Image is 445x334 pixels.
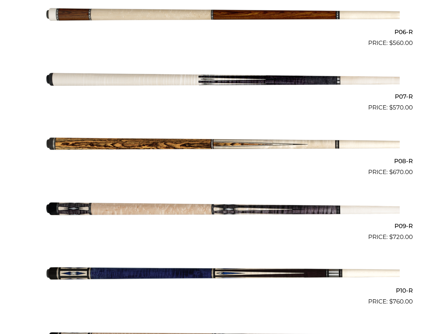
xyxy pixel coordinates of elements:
[389,39,393,46] span: $
[45,180,400,239] img: P09-R
[32,90,413,103] h2: P07-R
[45,115,400,174] img: P08-R
[32,115,413,177] a: P08-R $670.00
[32,180,413,241] a: P09-R $720.00
[32,219,413,232] h2: P09-R
[32,155,413,168] h2: P08-R
[389,104,413,111] bdi: 570.00
[45,245,400,303] img: P10-R
[389,233,393,240] span: $
[32,51,413,112] a: P07-R $570.00
[32,25,413,38] h2: P06-R
[389,233,413,240] bdi: 720.00
[389,298,413,305] bdi: 760.00
[32,245,413,306] a: P10-R $760.00
[45,51,400,109] img: P07-R
[389,104,393,111] span: $
[389,298,393,305] span: $
[32,284,413,297] h2: P10-R
[389,168,393,175] span: $
[389,39,413,46] bdi: 560.00
[389,168,413,175] bdi: 670.00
